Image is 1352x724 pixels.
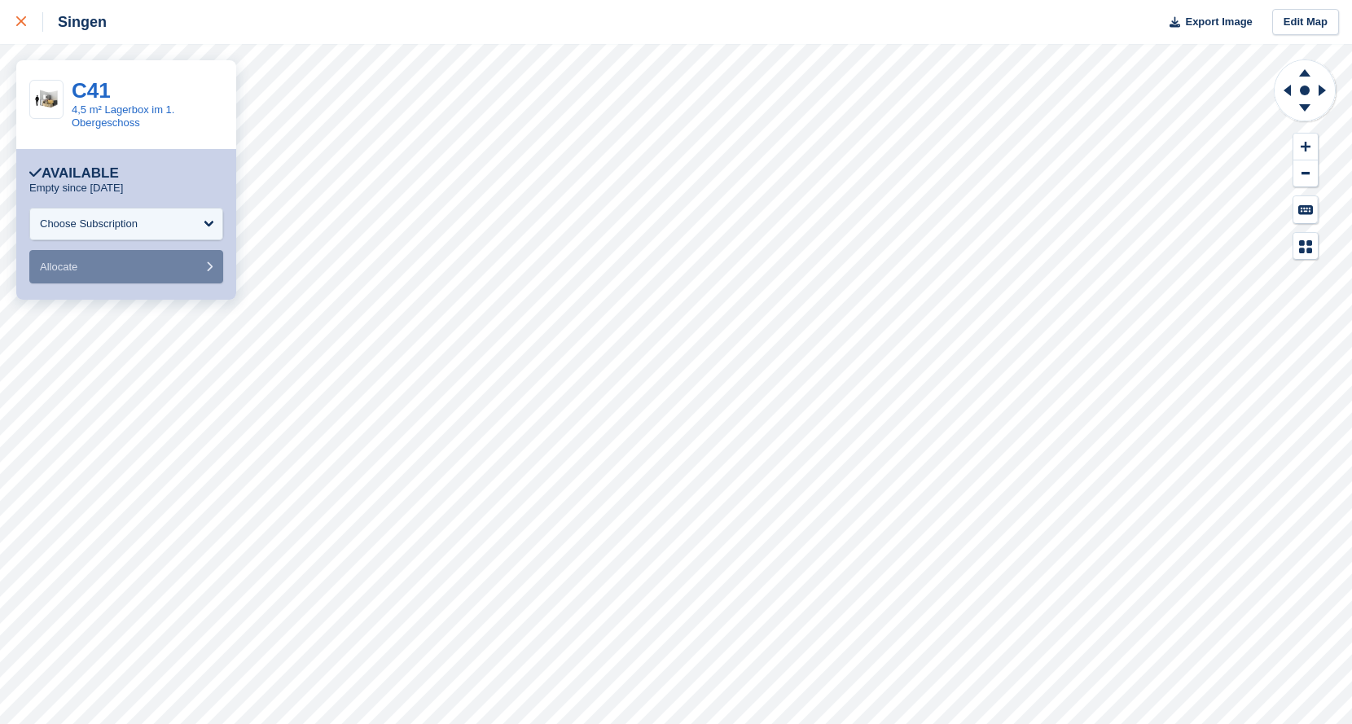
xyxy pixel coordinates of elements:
button: Zoom In [1293,134,1318,160]
a: C41 [72,78,111,103]
p: Empty since [DATE] [29,182,123,195]
button: Export Image [1160,9,1253,36]
img: 50-sqft-unit.jpg [30,87,63,112]
button: Zoom Out [1293,160,1318,187]
button: Map Legend [1293,233,1318,260]
span: Export Image [1185,14,1252,30]
a: 4,5 m² Lagerbox im 1. Obergeschoss [72,103,174,129]
div: Singen [43,12,107,32]
button: Keyboard Shortcuts [1293,196,1318,223]
a: Edit Map [1272,9,1339,36]
div: Choose Subscription [40,216,138,232]
span: Allocate [40,261,77,273]
button: Allocate [29,250,223,283]
div: Available [29,165,119,182]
